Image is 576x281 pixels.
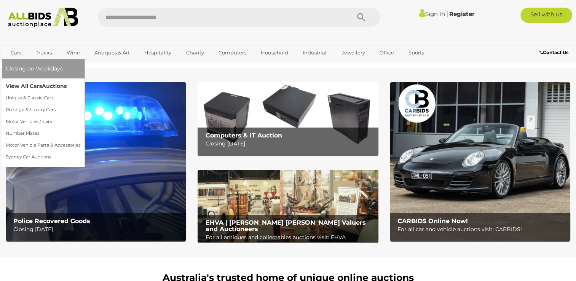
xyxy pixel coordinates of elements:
img: Allbids.com.au [4,8,82,27]
img: EHVA | Evans Hastings Valuers and Auctioneers [198,170,378,242]
a: Contact Us [539,48,570,57]
p: For all car and vehicle auctions visit: CARBIDS! [397,225,566,234]
a: Household [256,46,293,59]
a: Wine [62,46,85,59]
a: Jewellery [337,46,370,59]
p: Closing [DATE] [205,139,374,148]
a: Police Recovered Goods Police Recovered Goods Closing [DATE] [6,82,186,241]
img: CARBIDS Online Now! [390,82,570,241]
a: Industrial [298,46,332,59]
a: Sports [404,46,429,59]
a: Office [375,46,399,59]
b: EHVA | [PERSON_NAME] [PERSON_NAME] Valuers and Auctioneers [205,219,365,233]
img: Police Recovered Goods [6,82,186,241]
a: Sign In [419,10,445,18]
img: Computers & IT Auction [198,82,378,155]
a: CARBIDS Online Now! CARBIDS Online Now! For all car and vehicle auctions visit: CARBIDS! [390,82,570,241]
a: Computers & IT Auction Computers & IT Auction Closing [DATE] [198,82,378,155]
b: Contact Us [539,49,568,55]
a: Register [449,10,474,18]
a: Computers [214,46,251,59]
b: Computers & IT Auction [205,132,282,139]
b: CARBIDS Online Now! [397,217,468,225]
a: Cars [6,46,26,59]
a: Hospitality [139,46,176,59]
a: Charity [181,46,209,59]
p: Closing [DATE] [13,225,182,234]
span: | [446,10,448,18]
a: Antiques & Art [89,46,135,59]
a: Sell with us [520,8,572,23]
a: EHVA | Evans Hastings Valuers and Auctioneers EHVA | [PERSON_NAME] [PERSON_NAME] Valuers and Auct... [198,170,378,242]
a: Trucks [31,46,57,59]
button: Search [342,8,380,27]
p: For all antiques and collectables auctions visit: EHVA [205,233,374,242]
b: Police Recovered Goods [13,217,90,225]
